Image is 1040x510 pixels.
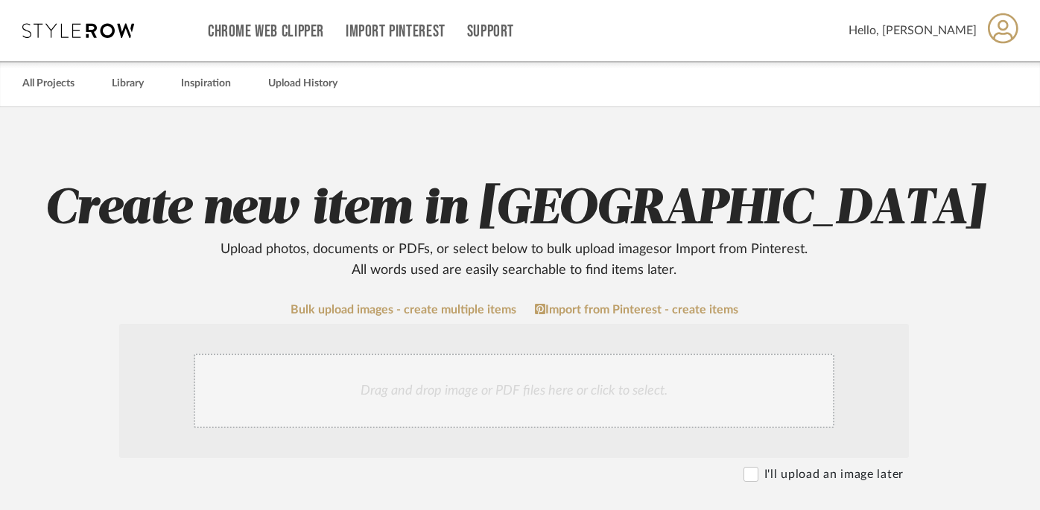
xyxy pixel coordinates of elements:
a: Support [467,25,514,38]
a: Import Pinterest [346,25,446,38]
a: Chrome Web Clipper [208,25,324,38]
a: All Projects [22,74,74,94]
h2: Create new item in [GEOGRAPHIC_DATA] [39,179,989,281]
a: Import from Pinterest - create items [535,303,738,316]
a: Library [112,74,144,94]
a: Upload History [268,74,337,94]
a: Bulk upload images - create multiple items [291,304,516,316]
label: I'll upload an image later [764,465,904,483]
div: Upload photos, documents or PDFs, or select below to bulk upload images or Import from Pinterest ... [209,239,819,281]
span: Hello, [PERSON_NAME] [849,22,977,39]
a: Inspiration [181,74,231,94]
